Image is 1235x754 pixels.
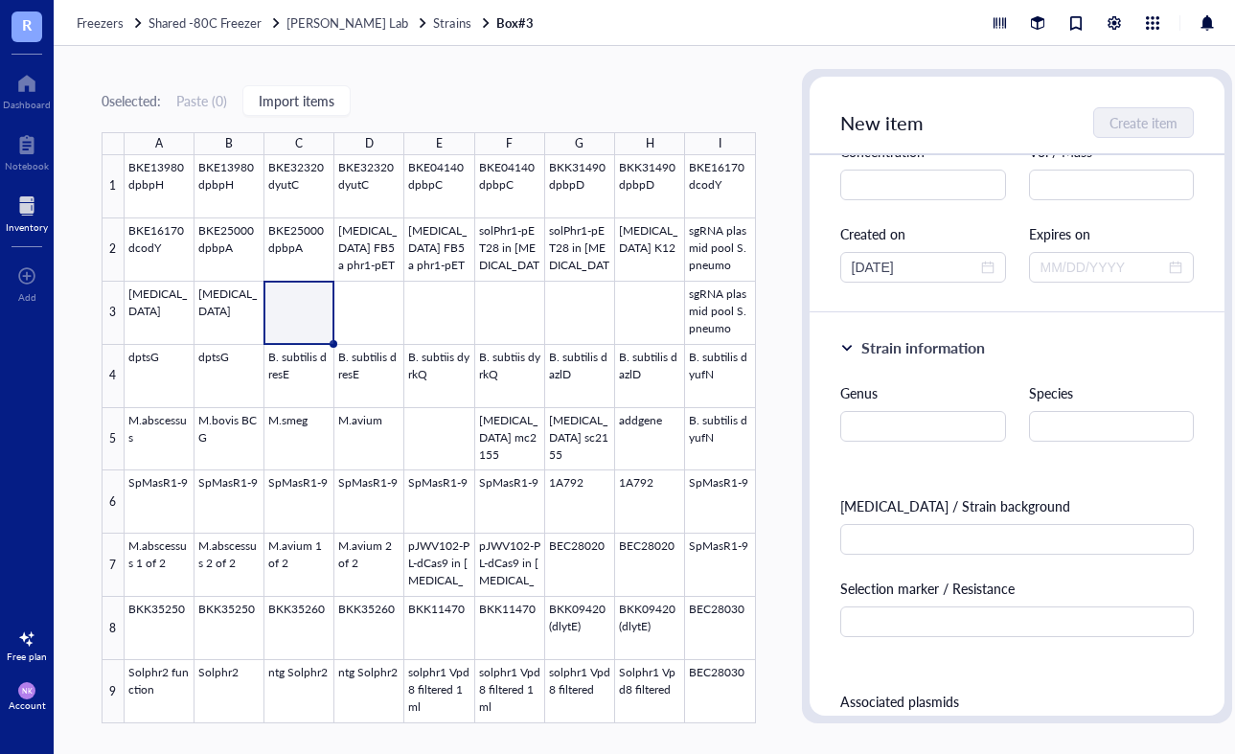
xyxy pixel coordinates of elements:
[575,132,583,155] div: G
[3,99,51,110] div: Dashboard
[102,470,125,534] div: 6
[149,14,283,32] a: Shared -80C Freezer
[646,132,654,155] div: H
[102,534,125,597] div: 7
[861,336,985,359] div: Strain information
[840,691,1195,712] div: Associated plasmids
[6,221,48,233] div: Inventory
[225,132,233,155] div: B
[102,660,125,723] div: 9
[840,495,1195,516] div: [MEDICAL_DATA] / Strain background
[102,408,125,471] div: 5
[6,191,48,233] a: Inventory
[433,13,470,32] span: Strains
[102,597,125,660] div: 8
[18,291,36,303] div: Add
[1041,257,1166,278] input: MM/DD/YYYY
[102,282,125,345] div: 3
[852,257,977,278] input: MM/DD/YYYY
[436,132,443,155] div: E
[7,651,47,662] div: Free plan
[22,687,33,696] span: NK
[295,132,303,155] div: C
[77,14,145,32] a: Freezers
[102,345,125,408] div: 4
[5,129,49,171] a: Notebook
[9,699,46,711] div: Account
[259,93,334,108] span: Import items
[840,109,924,136] span: New item
[840,382,1006,403] div: Genus
[1029,382,1195,403] div: Species
[1029,223,1195,244] div: Expires on
[365,132,374,155] div: D
[719,132,721,155] div: I
[149,13,262,32] span: Shared -80C Freezer
[242,85,351,116] button: Import items
[102,218,125,282] div: 2
[840,223,1006,244] div: Created on
[77,13,124,32] span: Freezers
[1093,107,1194,138] button: Create item
[176,85,227,116] button: Paste (0)
[5,160,49,171] div: Notebook
[286,14,492,32] a: [PERSON_NAME] LabStrains
[506,132,513,155] div: F
[155,132,163,155] div: A
[102,155,125,218] div: 1
[286,13,408,32] span: [PERSON_NAME] Lab
[840,578,1195,599] div: Selection marker / Resistance
[102,90,161,111] div: 0 selected:
[496,14,537,32] a: Box#3
[3,68,51,110] a: Dashboard
[22,12,32,36] span: R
